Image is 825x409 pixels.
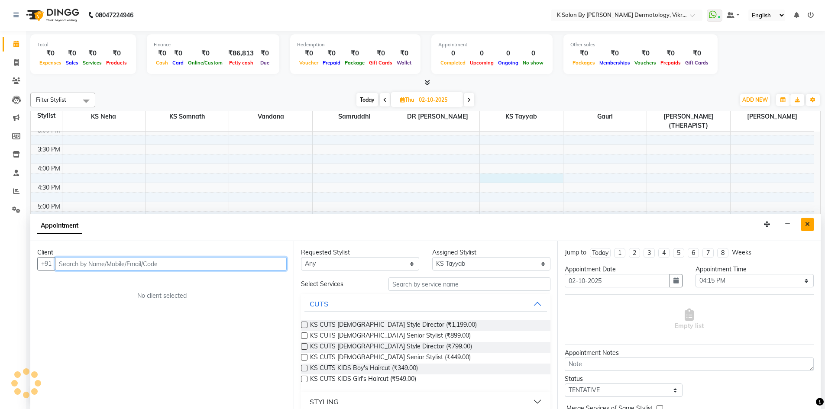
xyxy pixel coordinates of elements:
span: KS CUTS KIDS Boy's Haircut (₹349.00) [310,364,418,374]
span: Packages [570,60,597,66]
span: KS CUTS KIDS Girl's Haircut (₹549.00) [310,374,416,385]
button: ADD NEW [740,94,770,106]
div: ₹0 [632,48,658,58]
span: Upcoming [468,60,496,66]
div: ₹0 [570,48,597,58]
span: Prepaid [320,60,343,66]
div: Stylist [31,111,62,120]
div: Total [37,41,129,48]
div: 3:30 PM [36,145,62,154]
span: Products [104,60,129,66]
span: Services [81,60,104,66]
span: Appointment [37,218,82,234]
span: Samruddhi [313,111,396,122]
span: No show [521,60,546,66]
span: [PERSON_NAME] [731,111,814,122]
span: KS CUTS [DEMOGRAPHIC_DATA] Style Director (₹799.00) [310,342,472,353]
span: Package [343,60,367,66]
div: Other sales [570,41,711,48]
button: CUTS [304,296,547,312]
span: KS Somnath [146,111,229,122]
div: ₹0 [297,48,320,58]
div: Finance [154,41,272,48]
input: yyyy-mm-dd [565,274,670,287]
span: Prepaids [658,60,683,66]
span: KS CUTS [DEMOGRAPHIC_DATA] Style Director (₹1,199.00) [310,320,477,331]
div: 0 [438,48,468,58]
div: ₹0 [104,48,129,58]
span: Card [170,60,186,66]
div: ₹0 [257,48,272,58]
span: Vandana [229,111,312,122]
span: Empty list [675,309,704,331]
span: Due [258,60,272,66]
span: Thu [398,97,416,103]
li: 8 [717,248,728,258]
span: Expenses [37,60,64,66]
div: ₹0 [597,48,632,58]
div: Select Services [294,280,382,289]
div: ₹0 [37,48,64,58]
div: ₹86,813 [225,48,257,58]
div: Appointment Date [565,265,683,274]
div: Client [37,248,287,257]
span: KS CUTS [DEMOGRAPHIC_DATA] Senior Stylist (₹899.00) [310,331,471,342]
span: Petty cash [227,60,256,66]
span: Filter Stylist [36,96,66,103]
span: ADD NEW [742,97,768,103]
div: ₹0 [320,48,343,58]
span: Ongoing [496,60,521,66]
span: Today [356,93,378,106]
input: 2025-10-02 [416,93,459,106]
div: No client selected [58,291,266,300]
div: Assigned Stylist [432,248,550,257]
li: 3 [644,248,655,258]
li: 6 [688,248,699,258]
div: Weeks [732,248,751,257]
span: Vouchers [632,60,658,66]
div: Status [565,374,683,383]
li: 7 [702,248,714,258]
div: ₹0 [81,48,104,58]
div: 4:30 PM [36,183,62,192]
div: Redemption [297,41,414,48]
img: logo [22,3,81,27]
span: Memberships [597,60,632,66]
div: ₹0 [64,48,81,58]
div: 0 [521,48,546,58]
div: ₹0 [186,48,225,58]
button: +91 [37,257,55,271]
b: 08047224946 [95,3,133,27]
span: Sales [64,60,81,66]
input: Search by service name [388,277,550,291]
li: 1 [614,248,625,258]
div: 0 [468,48,496,58]
input: Search by Name/Mobile/Email/Code [55,257,287,271]
span: Completed [438,60,468,66]
div: ₹0 [154,48,170,58]
span: Gift Cards [683,60,711,66]
li: 5 [673,248,684,258]
button: Close [801,218,814,231]
div: ₹0 [170,48,186,58]
div: Appointment Time [696,265,814,274]
span: Cash [154,60,170,66]
div: 5:00 PM [36,202,62,211]
div: ₹0 [343,48,367,58]
div: Jump to [565,248,586,257]
div: Appointment Notes [565,348,814,357]
span: DR [PERSON_NAME] [396,111,479,122]
div: STYLING [310,396,339,407]
div: ₹0 [367,48,395,58]
span: Online/Custom [186,60,225,66]
span: Voucher [297,60,320,66]
div: Appointment [438,41,546,48]
span: Wallet [395,60,414,66]
div: ₹0 [658,48,683,58]
div: Requested Stylist [301,248,419,257]
span: KS Neha [62,111,146,122]
div: CUTS [310,299,328,309]
div: ₹0 [683,48,711,58]
span: KS CUTS [DEMOGRAPHIC_DATA] Senior Stylist (₹449.00) [310,353,471,364]
li: 4 [658,248,670,258]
